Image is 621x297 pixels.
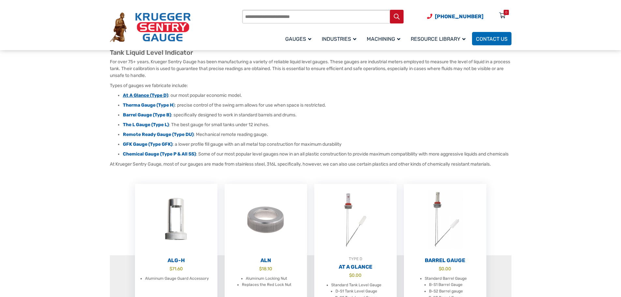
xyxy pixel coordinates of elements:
span: Machining [367,36,400,42]
a: Chemical Gauge (Type P & All SS) [123,151,196,157]
li: Aluminum Locking Nut [246,275,287,282]
li: : precise control of the swing arm allows for use when space is restricted. [123,102,511,109]
strong: Therma Gauge (Type H [123,102,173,108]
li: B-S2 Barrel gauge [429,288,463,295]
a: Machining [363,31,407,46]
li: B-S1 Barrel Gauge [429,282,463,288]
bdi: 0.00 [349,273,362,278]
a: Gauges [281,31,318,46]
h2: ALN [225,257,307,264]
a: Barrel Gauge (Type B) [123,112,171,118]
a: Resource Library [407,31,472,46]
h2: At A Glance [314,264,397,270]
li: : specifically designed to work in standard barrels and drums. [123,112,511,118]
span: Industries [322,36,356,42]
bdi: 18.10 [259,266,272,271]
bdi: 0.00 [439,266,451,271]
span: $ [439,266,441,271]
a: Industries [318,31,363,46]
li: : Mechanical remote reading gauge. [123,131,511,138]
a: Contact Us [472,32,511,45]
div: TYPE D [314,256,397,262]
p: For over 75+ years, Krueger Sentry Gauge has been manufacturing a variety of reliable liquid leve... [110,58,511,79]
span: Gauges [285,36,311,42]
a: The L Gauge (Type L) [123,122,169,127]
h2: Tank Liquid Level Indicator [110,49,511,57]
span: $ [170,266,172,271]
bdi: 71.60 [170,266,183,271]
li: Standard Tank Level Gauge [331,282,381,289]
span: $ [349,273,352,278]
a: At A Glance (Type D) [123,93,168,98]
li: : Some of our most popular level gauges now in an all plastic construction to provide maximum com... [123,151,511,157]
li: : our most popular economic model. [123,92,511,99]
h2: Barrel Gauge [404,257,486,264]
img: ALN [225,184,307,256]
p: Types of gauges we fabricate include: [110,82,511,89]
a: Phone Number (920) 434-8860 [427,12,483,21]
img: ALG-OF [135,184,217,256]
img: Barrel Gauge [404,184,486,256]
span: [PHONE_NUMBER] [435,13,483,20]
span: Contact Us [476,36,508,42]
li: D-S1 Tank Level Gauge [335,288,377,295]
div: 0 [505,10,507,15]
a: GFK Gauge (Type GFK) [123,141,172,147]
li: Standard Barrel Gauge [425,275,467,282]
p: At Krueger Sentry Gauge, most of our gauges are made from stainless steel, 316L specifically, how... [110,161,511,168]
li: : The best gauge for small tanks under 12 inches. [123,122,511,128]
a: Therma Gauge (Type H) [123,102,175,108]
h2: ALG-H [135,257,217,264]
span: Resource Library [411,36,466,42]
img: Krueger Sentry Gauge [110,12,191,42]
img: At A Glance [314,184,397,256]
li: : a lower profile fill gauge with an all metal top construction for maximum durability [123,141,511,148]
span: $ [259,266,262,271]
a: Remote Ready Gauge (Type DU) [123,132,194,137]
li: Replaces the Red Lock Nut [242,282,291,288]
li: Aluminum Gauge Guard Accessory [145,275,209,282]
